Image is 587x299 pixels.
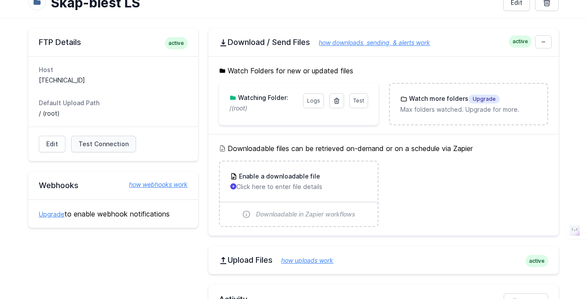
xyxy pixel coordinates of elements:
a: Enable a downloadable file Click here to enter file details Downloadable in Zapier workflows [220,162,377,226]
span: Test Connection [78,140,129,148]
p: Max folders watched. Upgrade for more. [400,105,537,114]
i: (root) [232,104,247,112]
span: active [509,35,532,48]
span: Test [353,97,364,104]
p: / [229,104,297,113]
span: Upgrade [468,95,500,103]
a: Upgrade [39,210,65,218]
dd: [TECHNICAL_ID] [39,76,188,85]
h2: Webhooks [39,180,188,191]
span: active [526,255,548,267]
a: Test Connection [71,136,136,152]
a: Test [349,93,368,108]
dd: / (root) [39,109,188,118]
a: Watch more foldersUpgrade Max folders watched. Upgrade for more. [390,84,547,124]
span: Downloadable in Zapier workflows [256,210,355,219]
div: to enable webhook notifications [28,199,198,228]
h2: Upload Files [219,255,548,265]
a: Logs [303,93,324,108]
h5: Watch Folders for new or updated files [219,65,548,76]
h5: Downloadable files can be retrieved on-demand or on a schedule via Zapier [219,143,548,154]
h3: Watching Folder: [236,93,288,102]
dt: Default Upload Path [39,99,188,107]
dt: Host [39,65,188,74]
p: Click here to enter file details [230,182,367,191]
h2: Download / Send Files [219,37,548,48]
a: how webhooks work [120,180,188,189]
a: Edit [39,136,65,152]
h3: Enable a downloadable file [237,172,320,181]
a: how downloads, sending, & alerts work [310,39,430,46]
h2: FTP Details [39,37,188,48]
a: how uploads work [273,257,333,264]
h3: Watch more folders [407,94,500,103]
span: active [165,37,188,49]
